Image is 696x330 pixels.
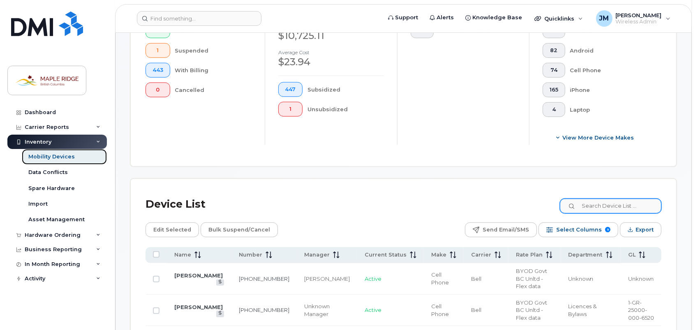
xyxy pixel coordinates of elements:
span: Alerts [437,14,454,22]
div: Suspended [175,43,252,58]
h4: Average cost [278,50,384,55]
span: Bulk Suspend/Cancel [208,224,270,236]
div: Laptop [570,102,648,117]
a: [PHONE_NUMBER] [239,307,289,313]
span: Unknown [568,275,594,282]
span: Cell Phone [431,303,449,317]
a: [PERSON_NAME] [174,272,223,279]
span: 447 [285,86,296,93]
div: Cell Phone [570,63,648,78]
a: [PERSON_NAME] [174,304,223,310]
span: 82 [550,47,558,54]
div: Quicklinks [529,10,589,27]
a: [PHONE_NUMBER] [239,275,289,282]
span: 0 [153,87,163,93]
span: Wireless Admin [616,18,662,25]
a: View Last Bill [216,280,224,286]
div: Unsubsidized [308,102,384,117]
input: Search Device List ... [560,199,661,213]
span: Active [365,307,382,313]
div: Jeff Melanson [590,10,676,27]
span: Export [636,224,654,236]
span: Quicklinks [544,15,574,22]
span: BYOD Govt BC Unltd - Flex data [516,299,547,321]
a: View Last Bill [216,311,224,317]
span: Make [431,251,446,259]
span: 74 [550,67,558,73]
button: Edit Selected [146,222,199,237]
button: 82 [543,43,565,58]
button: 165 [543,82,565,97]
span: Active [365,275,382,282]
span: Unknown [628,275,654,282]
span: GL [628,251,636,259]
button: 4 [543,102,565,117]
div: Android [570,43,648,58]
span: Name [174,251,191,259]
button: Export [620,222,661,237]
span: Number [239,251,262,259]
span: Current Status [365,251,407,259]
button: View More Device Makes [543,130,648,145]
div: With Billing [175,63,252,78]
div: $23.94 [278,55,384,69]
span: Edit Selected [153,224,191,236]
span: Licences & Bylaws [568,303,597,317]
input: Find something... [137,11,261,26]
button: 1 [146,43,170,58]
button: 443 [146,63,170,78]
div: [PERSON_NAME] [304,275,350,283]
span: Support [395,14,418,22]
span: JM [599,14,609,23]
span: Bell [471,307,481,313]
a: Knowledge Base [460,9,528,26]
a: Alerts [424,9,460,26]
span: 165 [550,87,558,93]
span: Bell [471,275,481,282]
span: Send Email/SMS [483,224,529,236]
button: Select Columns 9 [539,222,618,237]
span: Select Columns [556,224,602,236]
button: Bulk Suspend/Cancel [201,222,278,237]
button: 74 [543,63,565,78]
div: $10,725.11 [278,29,384,43]
span: 1-GR-25000-000-6520 [628,299,654,321]
a: Support [382,9,424,26]
span: Cell Phone [431,271,449,286]
div: Cancelled [175,82,252,97]
button: 0 [146,82,170,97]
span: 443 [153,67,163,73]
button: Send Email/SMS [465,222,537,237]
span: Carrier [471,251,491,259]
span: Department [568,251,603,259]
span: 9 [605,227,610,232]
button: 1 [278,102,303,117]
span: 1 [153,47,163,54]
div: Subsidized [308,82,384,97]
div: Device List [146,194,206,215]
span: 1 [285,106,296,112]
span: 4 [550,106,558,113]
span: Manager [304,251,330,259]
span: View More Device Makes [562,134,634,142]
span: [PERSON_NAME] [616,12,662,18]
button: 447 [278,82,303,97]
span: Rate Plan [516,251,543,259]
div: Unknown Manager [304,302,350,318]
span: BYOD Govt BC Unltd - Flex data [516,268,547,289]
span: Knowledge Base [472,14,522,22]
div: iPhone [570,82,648,97]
